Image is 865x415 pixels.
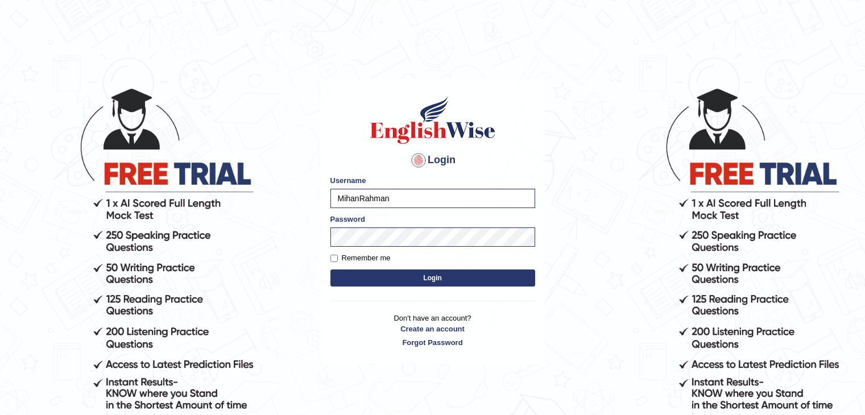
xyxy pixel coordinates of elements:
label: Password [330,214,365,225]
a: Forgot Password [330,337,535,348]
a: Create an account [330,323,535,334]
h4: Login [330,151,535,169]
label: Username [330,175,366,186]
p: Don't have an account? [330,313,535,348]
label: Remember me [330,252,391,264]
img: Logo of English Wise sign in for intelligent practice with AI [368,94,498,146]
input: Remember me [330,255,338,262]
button: Login [330,269,535,287]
